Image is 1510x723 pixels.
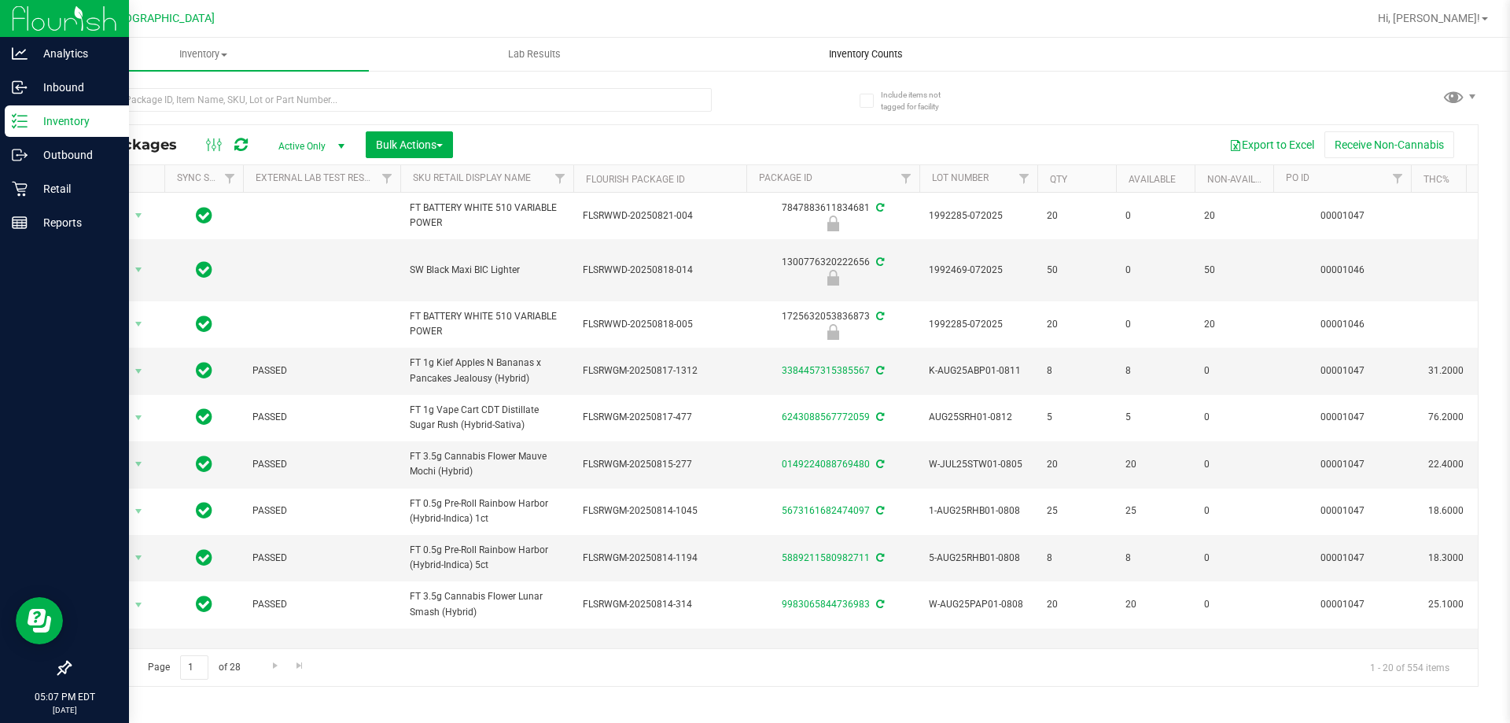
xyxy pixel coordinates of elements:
a: 5889211580982711 [782,552,870,563]
span: Sync from Compliance System [874,202,884,213]
span: 50 [1204,263,1264,278]
span: 5 [1047,410,1107,425]
span: Sync from Compliance System [874,505,884,516]
span: Inventory Counts [808,47,924,61]
a: 6243088567772059 [782,411,870,422]
span: 0 [1204,597,1264,612]
span: 0 [1125,317,1185,332]
input: Search Package ID, Item Name, SKU, Lot or Part Number... [69,88,712,112]
span: 0 [1204,551,1264,566]
span: FT 3.5g Cannabis Flower Mauve Mochi (Hybrid) [410,449,564,479]
span: 31.2000 [1420,360,1471,382]
span: Sync from Compliance System [874,365,884,376]
div: Newly Received [744,324,922,340]
div: Launch Hold [744,216,922,231]
span: FLSRWWD-20250821-004 [583,208,737,223]
span: FT 0.5g Pre-Roll Rainbow Harbor (Hybrid-Indica) 5ct [410,543,564,573]
span: 8 [1125,363,1185,378]
iframe: Resource center [16,597,63,644]
span: Sync from Compliance System [874,311,884,322]
span: select [129,407,149,429]
span: select [129,313,149,335]
span: 8 [1047,363,1107,378]
span: 0 [1204,504,1264,518]
span: FT 1g Kief Apples N Bananas x Pancakes Jealousy (Hybrid) [410,356,564,385]
a: Lot Number [932,172,989,183]
p: Retail [28,179,122,198]
span: 5-AUG25RHB01-0808 [929,551,1028,566]
span: FLSRWGM-20250815-277 [583,457,737,472]
a: 3384457315385567 [782,365,870,376]
span: 50 [1047,263,1107,278]
span: 1992285-072025 [929,317,1028,332]
span: In Sync [196,593,212,615]
span: All Packages [82,136,193,153]
span: 8 [1047,551,1107,566]
a: 00001047 [1320,505,1365,516]
p: [DATE] [7,704,122,716]
inline-svg: Inbound [12,79,28,95]
a: Flourish Package ID [586,174,685,185]
span: select [129,453,149,475]
span: 76.2000 [1420,406,1471,429]
a: 00001047 [1320,411,1365,422]
span: 5 [1125,410,1185,425]
a: 00001047 [1320,365,1365,376]
span: FT BATTERY WHITE 510 VARIABLE POWER [410,309,564,339]
a: Available [1129,174,1176,185]
a: 00001047 [1320,459,1365,470]
span: 0 [1125,208,1185,223]
a: Lab Results [369,38,700,71]
span: 8 [1125,551,1185,566]
span: AUG25SRH01-0812 [929,410,1028,425]
span: 25 [1047,504,1107,518]
span: 20 [1125,457,1185,472]
span: select [129,500,149,522]
span: 0 [1204,363,1264,378]
span: select [129,594,149,616]
p: Analytics [28,44,122,63]
span: FLSRWGM-20250814-1045 [583,504,737,518]
span: FLSRWGM-20250814-1194 [583,551,737,566]
input: 1 [180,655,208,680]
span: PASSED [252,597,391,612]
span: In Sync [196,406,212,428]
span: FT BATTERY WHITE 510 VARIABLE POWER [410,201,564,231]
a: Package ID [759,172,812,183]
span: W-JUL25STW01-0805 [929,457,1028,472]
span: 20 [1047,457,1107,472]
inline-svg: Analytics [12,46,28,61]
a: Sku Retail Display Name [413,172,531,183]
a: THC% [1423,174,1449,185]
inline-svg: Retail [12,181,28,197]
span: FLSRWWD-20250818-014 [583,263,737,278]
a: 00001047 [1320,599,1365,610]
span: FLSRWGM-20250817-477 [583,410,737,425]
span: 20 [1047,208,1107,223]
a: Filter [217,165,243,192]
a: Sync Status [177,172,238,183]
span: 20 [1125,597,1185,612]
span: PASSED [252,504,391,518]
a: 00001046 [1320,319,1365,330]
span: PASSED [252,457,391,472]
a: Go to the last page [289,655,311,677]
a: External Lab Test Result [256,172,379,183]
span: Sync from Compliance System [874,459,884,470]
span: 1992285-072025 [929,208,1028,223]
span: 22.4000 [1420,453,1471,476]
inline-svg: Outbound [12,147,28,163]
span: select [129,360,149,382]
span: 0 [1204,410,1264,425]
span: In Sync [196,259,212,281]
span: Sync from Compliance System [874,552,884,563]
span: Bulk Actions [376,138,443,151]
span: Lab Results [487,47,582,61]
span: FT 0.5g Pre-Roll Rainbow Harbor (Hybrid-Indica) 1ct [410,496,564,526]
span: In Sync [196,205,212,227]
inline-svg: Reports [12,215,28,231]
span: PASSED [252,363,391,378]
span: W-AUG25PAP01-0808 [929,597,1028,612]
span: Sync from Compliance System [874,256,884,267]
span: 18.6000 [1420,500,1471,522]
